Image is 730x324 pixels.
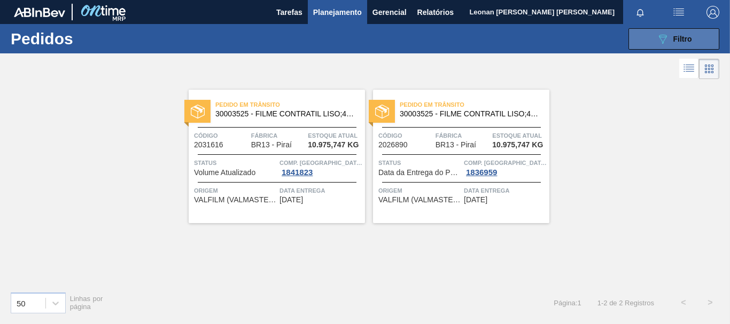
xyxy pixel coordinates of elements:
[194,185,277,196] span: Origem
[400,99,549,110] span: Pedido em Trânsito
[436,141,476,149] span: BR13 - Piraí
[464,196,487,204] span: 10/11/2025
[400,110,541,118] span: 30003525 - FILME CONTRATIL LISO;420 MM;50 MICRA;;;
[378,196,461,204] span: VALFILM (VALMASTER) - MANAUS (AM)
[251,141,292,149] span: BR13 - Piraí
[194,130,248,141] span: Código
[492,141,543,149] span: 10.975,747 KG
[279,168,315,177] div: 1841823
[378,185,461,196] span: Origem
[276,6,302,19] span: Tarefas
[554,299,581,307] span: Página : 1
[378,130,433,141] span: Código
[215,110,356,118] span: 30003525 - FILME CONTRATIL LISO;420 MM;50 MICRA;;;
[628,28,719,50] button: Filtro
[706,6,719,19] img: Logout
[597,299,654,307] span: 1 - 2 de 2 Registros
[378,157,461,168] span: Status
[492,130,547,141] span: Estoque atual
[673,35,692,43] span: Filtro
[372,6,407,19] span: Gerencial
[365,90,549,223] a: statusPedido em Trânsito30003525 - FILME CONTRATIL LISO;420 MM;50 MICRA;;;Código2026890FábricaBR1...
[194,157,277,168] span: Status
[679,59,699,79] div: Visão em Lista
[191,105,205,118] img: status
[378,169,461,177] span: Data da Entrega do Pedido Atrasada
[14,7,65,17] img: TNhmsLtSVTkK8tSr43FrP2fwEKptu5GPRR3wAAAABJRU5ErkJggg==
[697,289,724,316] button: >
[279,196,303,204] span: 07/11/2025
[672,6,685,19] img: userActions
[417,6,454,19] span: Relatórios
[194,196,277,204] span: VALFILM (VALMASTER) - MANAUS (AM)
[464,157,547,177] a: Comp. [GEOGRAPHIC_DATA]1836959
[11,33,160,45] h1: Pedidos
[313,6,362,19] span: Planejamento
[699,59,719,79] div: Visão em Cards
[464,157,547,168] span: Comp. Carga
[279,157,362,177] a: Comp. [GEOGRAPHIC_DATA]1841823
[215,99,365,110] span: Pedido em Trânsito
[17,298,26,307] div: 50
[251,130,306,141] span: Fábrica
[194,169,255,177] span: Volume Atualizado
[70,295,103,311] span: Linhas por página
[194,141,223,149] span: 2031616
[181,90,365,223] a: statusPedido em Trânsito30003525 - FILME CONTRATIL LISO;420 MM;50 MICRA;;;Código2031616FábricaBR1...
[670,289,697,316] button: <
[308,130,362,141] span: Estoque atual
[308,141,359,149] span: 10.975,747 KG
[436,130,490,141] span: Fábrica
[464,185,547,196] span: Data Entrega
[623,5,657,20] button: Notificações
[464,168,499,177] div: 1836959
[375,105,389,118] img: status
[279,157,362,168] span: Comp. Carga
[279,185,362,196] span: Data Entrega
[378,141,408,149] span: 2026890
